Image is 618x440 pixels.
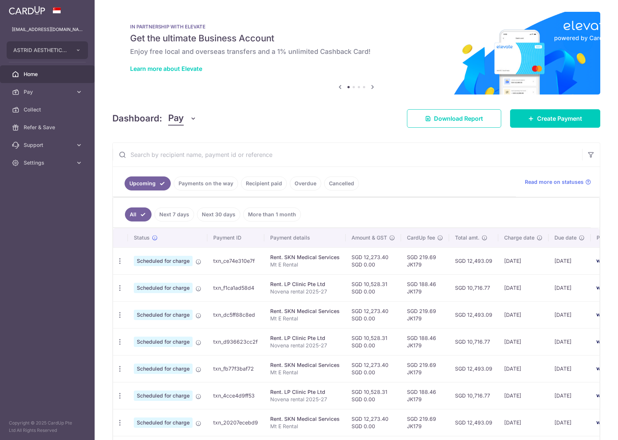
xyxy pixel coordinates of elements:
td: [DATE] [549,247,591,274]
p: Mt E Rental [270,369,340,376]
span: Scheduled for charge [134,364,193,374]
h6: Enjoy free local and overseas transfers and a 1% unlimited Cashback Card! [130,47,583,56]
td: txn_4cce4d9ff53 [207,382,264,409]
span: CardUp fee [407,234,435,241]
th: Payment details [264,228,346,247]
span: Scheduled for charge [134,310,193,320]
td: [DATE] [498,355,549,382]
td: SGD 12,493.09 [449,355,498,382]
div: Rent. SKN Medical Services [270,415,340,423]
img: Renovation banner [112,12,600,94]
img: Bank Card [593,283,608,292]
img: Bank Card [593,364,608,373]
p: Novena rental 2025-27 [270,396,340,403]
td: SGD 10,528.31 SGD 0.00 [346,274,401,301]
td: SGD 12,273.40 SGD 0.00 [346,355,401,382]
td: SGD 10,716.77 [449,274,498,301]
p: Mt E Rental [270,315,340,322]
td: txn_d936623cc2f [207,328,264,355]
a: All [125,207,152,221]
td: SGD 10,528.31 SGD 0.00 [346,382,401,409]
p: Novena rental 2025-27 [270,342,340,349]
span: Due date [554,234,577,241]
td: [DATE] [549,382,591,409]
span: ASTRID AESTHETICS PTE. LTD. [13,47,68,54]
h4: Dashboard: [112,112,162,125]
img: Bank Card [593,257,608,265]
td: [DATE] [549,301,591,328]
td: [DATE] [498,409,549,436]
a: Learn more about Elevate [130,65,202,72]
span: Support [24,141,72,149]
th: Payment ID [207,228,264,247]
p: Mt E Rental [270,261,340,268]
span: Scheduled for charge [134,417,193,428]
td: SGD 12,493.09 [449,301,498,328]
button: Pay [168,111,197,126]
td: SGD 219.69 JK179 [401,301,449,328]
span: Status [134,234,150,241]
td: [DATE] [549,409,591,436]
span: Total amt. [455,234,479,241]
span: Home [24,71,72,78]
td: [DATE] [549,274,591,301]
td: SGD 10,716.77 [449,382,498,409]
span: Charge date [504,234,534,241]
td: [DATE] [498,274,549,301]
img: Bank Card [593,337,608,346]
p: Novena rental 2025-27 [270,288,340,295]
div: Rent. LP Clinic Pte Ltd [270,281,340,288]
a: Create Payment [510,109,600,128]
span: Create Payment [537,114,582,123]
img: Bank Card [593,391,608,400]
h5: Get the ultimate Business Account [130,32,583,44]
a: Payments on the way [174,176,238,190]
td: SGD 188.46 JK179 [401,328,449,355]
td: [DATE] [498,247,549,274]
td: SGD 188.46 JK179 [401,382,449,409]
div: Rent. SKN Medical Services [270,307,340,315]
div: Rent. SKN Medical Services [270,254,340,261]
img: Bank Card [593,418,608,427]
div: Rent. LP Clinic Pte Ltd [270,334,340,342]
p: [EMAIL_ADDRESS][DOMAIN_NAME] [12,26,83,33]
button: ASTRID AESTHETICS PTE. LTD. [7,41,88,59]
td: [DATE] [549,328,591,355]
a: Upcoming [125,176,171,190]
span: Settings [24,159,72,166]
span: Collect [24,106,72,113]
td: SGD 10,716.77 [449,328,498,355]
a: Next 30 days [197,207,240,221]
td: [DATE] [498,301,549,328]
td: txn_20207ecebd9 [207,409,264,436]
td: SGD 188.46 JK179 [401,274,449,301]
td: SGD 10,528.31 SGD 0.00 [346,328,401,355]
a: Cancelled [324,176,359,190]
div: Rent. SKN Medical Services [270,361,340,369]
span: Download Report [434,114,483,123]
td: [DATE] [549,355,591,382]
span: Amount & GST [352,234,387,241]
span: Scheduled for charge [134,337,193,347]
span: Scheduled for charge [134,391,193,401]
span: Pay [168,111,184,126]
span: Scheduled for charge [134,283,193,293]
span: Pay [24,88,72,96]
td: SGD 219.69 JK179 [401,247,449,274]
span: Scheduled for charge [134,256,193,266]
span: Refer & Save [24,124,72,131]
td: SGD 12,493.09 [449,247,498,274]
td: [DATE] [498,382,549,409]
td: SGD 12,273.40 SGD 0.00 [346,247,401,274]
td: SGD 12,273.40 SGD 0.00 [346,409,401,436]
a: Overdue [290,176,321,190]
img: Bank Card [593,310,608,319]
a: Recipient paid [241,176,287,190]
p: Mt E Rental [270,423,340,430]
td: [DATE] [498,328,549,355]
td: txn_ce74e310e7f [207,247,264,274]
span: Read more on statuses [525,178,584,186]
p: IN PARTNERSHIP WITH ELEVATE [130,24,583,30]
a: Read more on statuses [525,178,591,186]
div: Rent. LP Clinic Pte Ltd [270,388,340,396]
